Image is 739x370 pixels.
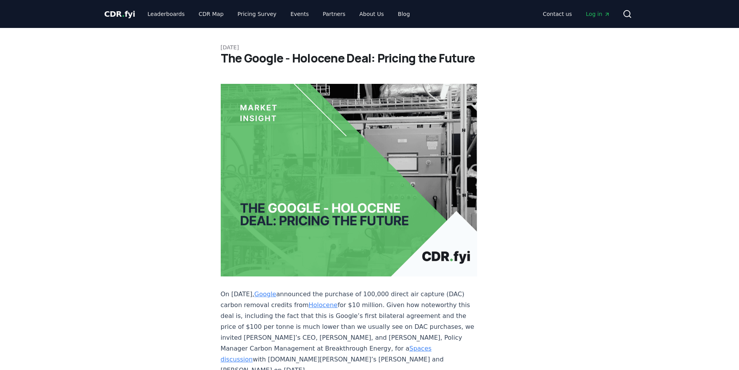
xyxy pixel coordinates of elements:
[231,7,282,21] a: Pricing Survey
[586,10,610,18] span: Log in
[221,84,478,276] img: blog post image
[284,7,315,21] a: Events
[141,7,416,21] nav: Main
[309,301,338,309] a: Holocene
[537,7,578,21] a: Contact us
[537,7,616,21] nav: Main
[317,7,351,21] a: Partners
[221,43,519,51] p: [DATE]
[141,7,191,21] a: Leaderboards
[192,7,230,21] a: CDR Map
[254,290,276,298] a: Google
[221,51,519,65] h1: The Google - Holocene Deal: Pricing the Future
[392,7,416,21] a: Blog
[580,7,616,21] a: Log in
[353,7,390,21] a: About Us
[104,9,135,19] span: CDR fyi
[122,9,125,19] span: .
[104,9,135,19] a: CDR.fyi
